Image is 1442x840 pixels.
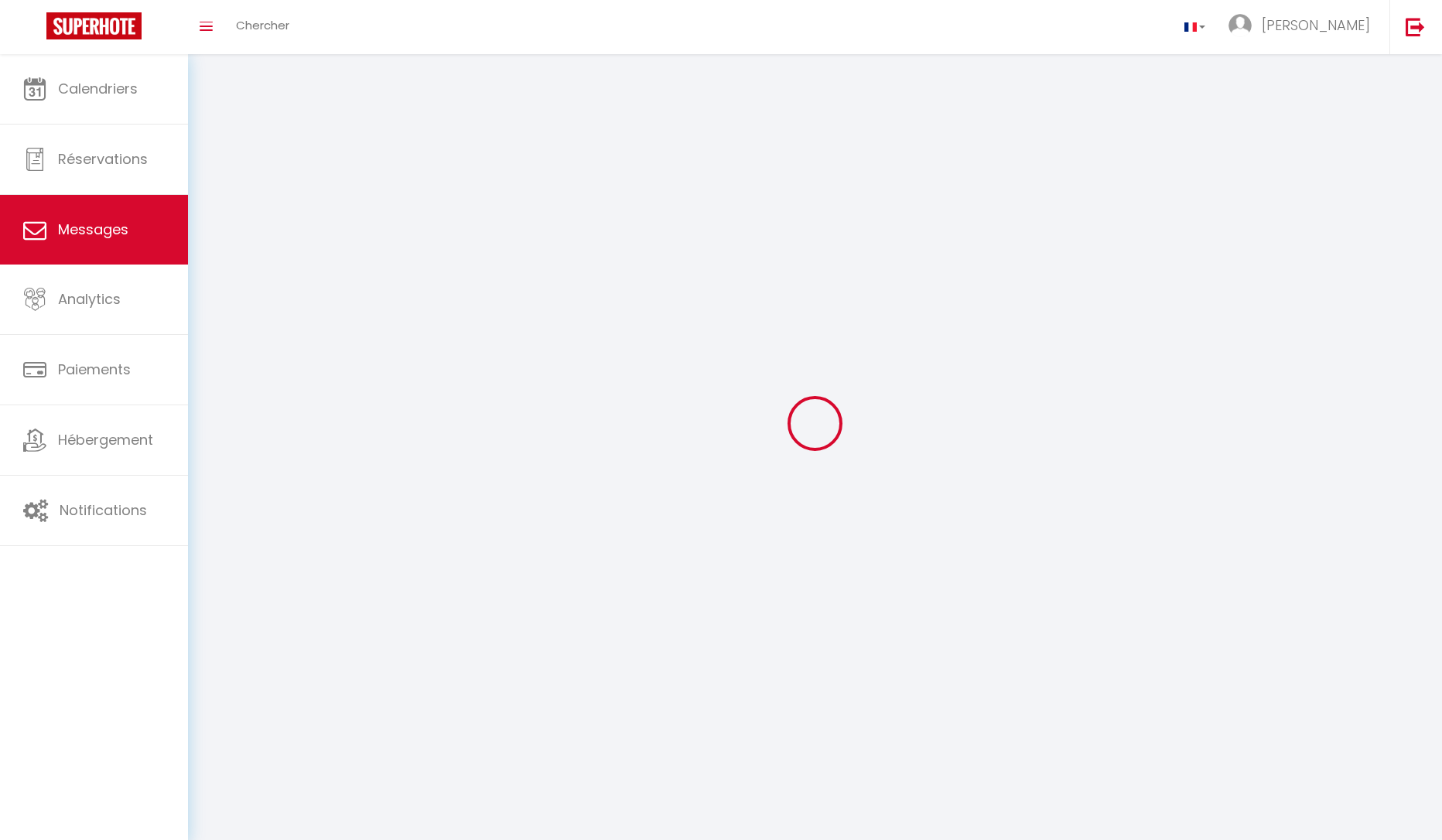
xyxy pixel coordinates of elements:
img: Super Booking [46,12,142,39]
span: Paiements [58,360,131,379]
span: [PERSON_NAME] [1262,15,1370,35]
span: Réservations [58,149,148,169]
span: Notifications [60,500,147,520]
button: Ouvrir le widget de chat LiveChat [12,6,59,53]
span: Analytics [58,289,121,309]
span: Messages [58,220,128,239]
span: Calendriers [58,79,138,98]
img: ... [1228,14,1252,37]
img: logout [1406,17,1425,36]
span: Chercher [236,17,289,33]
span: Hébergement [58,430,153,449]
